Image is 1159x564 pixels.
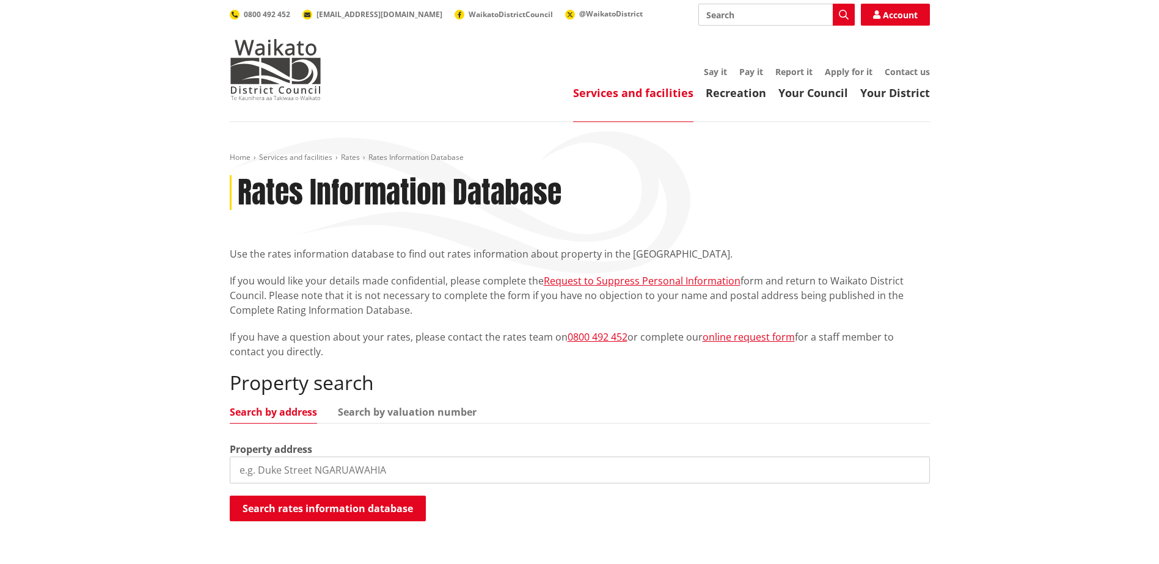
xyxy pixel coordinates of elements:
a: Services and facilities [573,85,693,100]
a: Account [861,4,930,26]
a: Rates [341,152,360,162]
a: [EMAIL_ADDRESS][DOMAIN_NAME] [302,9,442,20]
nav: breadcrumb [230,153,930,163]
p: Use the rates information database to find out rates information about property in the [GEOGRAPHI... [230,247,930,261]
a: Recreation [706,85,766,100]
a: 0800 492 452 [568,330,627,344]
a: @WaikatoDistrict [565,9,643,19]
a: Services and facilities [259,152,332,162]
span: [EMAIL_ADDRESS][DOMAIN_NAME] [316,9,442,20]
h1: Rates Information Database [238,175,561,211]
a: Pay it [739,66,763,78]
a: Apply for it [825,66,872,78]
input: Search input [698,4,855,26]
img: Waikato District Council - Te Kaunihera aa Takiwaa o Waikato [230,39,321,100]
a: Home [230,152,250,162]
a: WaikatoDistrictCouncil [455,9,553,20]
a: online request form [703,330,795,344]
a: Say it [704,66,727,78]
a: Your Council [778,85,848,100]
label: Property address [230,442,312,457]
span: 0800 492 452 [244,9,290,20]
a: Request to Suppress Personal Information [544,274,740,287]
span: @WaikatoDistrict [579,9,643,19]
a: Contact us [885,66,930,78]
a: Report it [775,66,813,78]
a: Your District [860,85,930,100]
span: WaikatoDistrictCouncil [469,9,553,20]
a: Search by address [230,407,317,417]
a: 0800 492 452 [230,9,290,20]
input: e.g. Duke Street NGARUAWAHIA [230,457,930,483]
p: If you would like your details made confidential, please complete the form and return to Waikato ... [230,273,930,317]
p: If you have a question about your rates, please contact the rates team on or complete our for a s... [230,330,930,359]
span: Rates Information Database [368,152,464,162]
h2: Property search [230,371,930,394]
a: Search by valuation number [338,407,477,417]
button: Search rates information database [230,496,426,521]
